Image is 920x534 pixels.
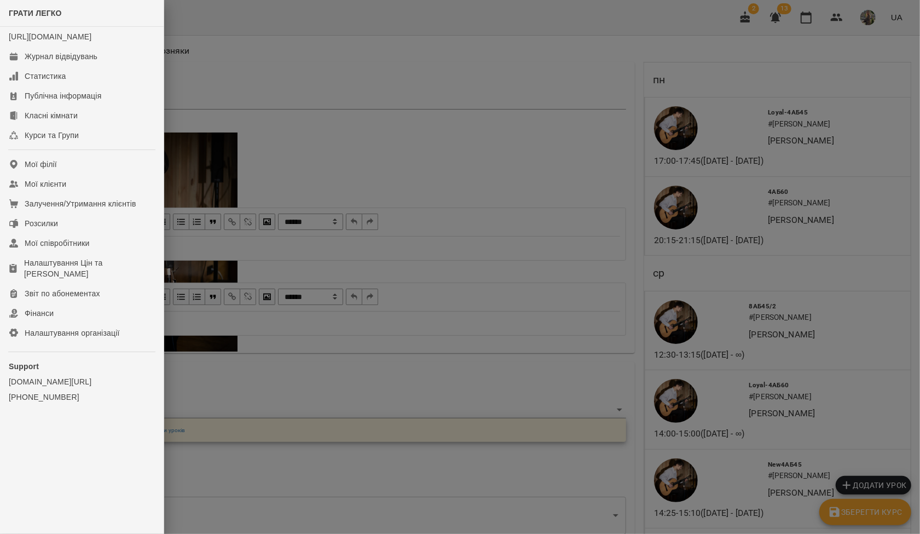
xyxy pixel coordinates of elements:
[25,71,66,82] div: Статистика
[24,257,155,279] div: Налаштування Цін та [PERSON_NAME]
[25,90,101,101] div: Публічна інформація
[25,51,97,62] div: Журнал відвідувань
[25,159,57,170] div: Мої філії
[25,308,54,319] div: Фінанси
[9,9,62,18] span: ГРАТИ ЛЕГКО
[25,179,66,190] div: Мої клієнти
[25,288,100,299] div: Звіт по абонементах
[25,218,58,229] div: Розсилки
[25,110,78,121] div: Класні кімнати
[9,392,155,403] a: [PHONE_NUMBER]
[25,328,120,338] div: Налаштування організації
[25,238,90,249] div: Мої співробітники
[25,130,79,141] div: Курси та Групи
[9,376,155,387] a: [DOMAIN_NAME][URL]
[9,32,91,41] a: [URL][DOMAIN_NAME]
[25,198,136,209] div: Залучення/Утримання клієнтів
[9,361,155,372] p: Support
